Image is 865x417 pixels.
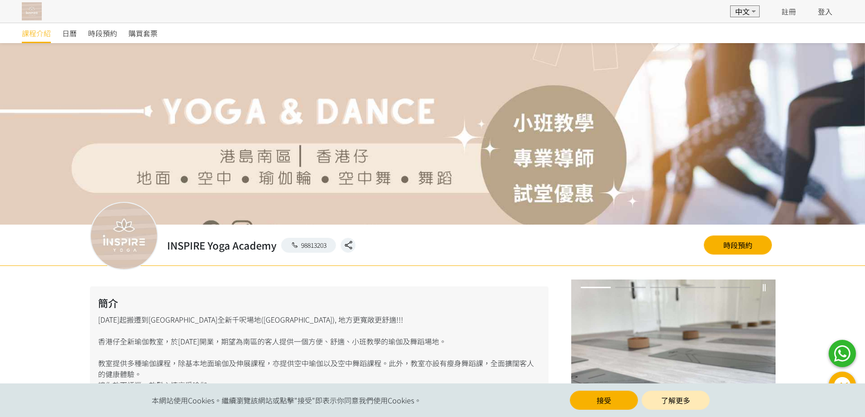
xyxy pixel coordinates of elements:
h2: INSPIRE Yoga Academy [167,238,277,253]
a: 登入 [818,6,832,17]
button: 接受 [570,391,638,410]
a: 時段預約 [704,235,772,255]
span: 課程介紹 [22,28,51,39]
a: 了解更多 [642,391,710,410]
span: 日曆 [62,28,77,39]
a: 時段預約 [88,23,117,43]
a: 98813203 [281,238,336,253]
a: 課程介紹 [22,23,51,43]
div: [DATE]起搬遷到[GEOGRAPHIC_DATA]全新千呎場地([GEOGRAPHIC_DATA]), 地方更寬敞更舒適!!! 香港仔全新瑜伽教室，於[DATE]開業，期望為南區的客人提供一... [90,286,549,399]
a: 購買套票 [129,23,158,43]
span: 時段預約 [88,28,117,39]
a: 註冊 [781,6,796,17]
h2: 簡介 [98,295,540,310]
img: T57dtJh47iSJKDtQ57dN6xVUMYY2M0XQuGF02OI4.png [22,2,42,20]
a: 日曆 [62,23,77,43]
span: 本網站使用Cookies。繼續瀏覽該網站或點擊"接受"即表示你同意我們使用Cookies。 [152,395,421,406]
span: 購買套票 [129,28,158,39]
